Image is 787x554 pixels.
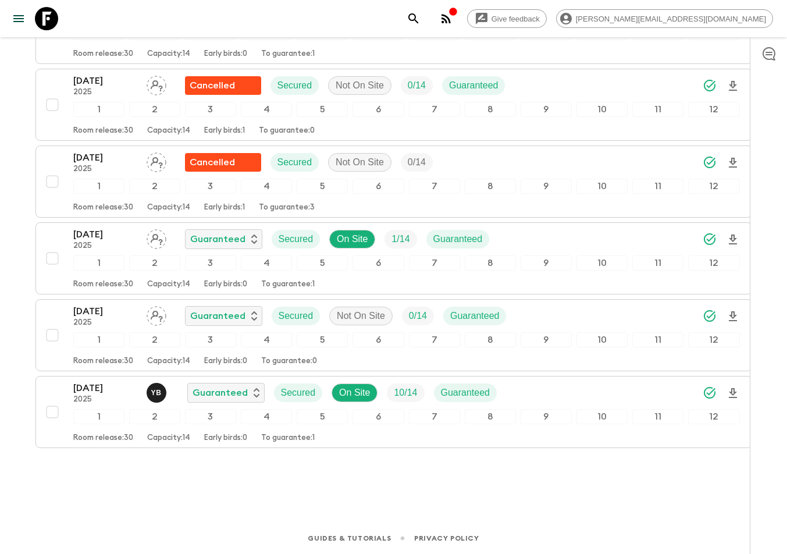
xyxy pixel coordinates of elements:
[409,102,460,117] div: 7
[259,203,315,212] p: To guarantee: 3
[726,156,740,170] svg: Download Onboarding
[73,357,133,366] p: Room release: 30
[726,79,740,93] svg: Download Onboarding
[73,203,133,212] p: Room release: 30
[409,409,460,424] div: 7
[726,310,740,324] svg: Download Onboarding
[352,179,404,194] div: 6
[632,332,683,347] div: 11
[147,233,166,242] span: Assign pack leader
[688,332,739,347] div: 12
[241,409,292,424] div: 4
[73,102,124,117] div: 1
[190,309,245,323] p: Guaranteed
[521,179,572,194] div: 9
[521,102,572,117] div: 9
[73,179,124,194] div: 1
[297,332,348,347] div: 5
[688,255,739,271] div: 12
[703,309,717,323] svg: Synced Successfully
[465,255,516,271] div: 8
[279,309,314,323] p: Secured
[270,76,319,95] div: Secured
[277,79,312,93] p: Secured
[272,230,321,248] div: Secured
[441,386,490,400] p: Guaranteed
[336,79,384,93] p: Not On Site
[73,49,133,59] p: Room release: 30
[401,153,433,172] div: Trip Fill
[261,434,315,443] p: To guarantee: 1
[241,102,292,117] div: 4
[241,179,292,194] div: 4
[73,434,133,443] p: Room release: 30
[409,332,460,347] div: 7
[241,255,292,271] div: 4
[328,76,391,95] div: Not On Site
[726,386,740,400] svg: Download Onboarding
[270,153,319,172] div: Secured
[433,232,483,246] p: Guaranteed
[73,165,137,174] p: 2025
[297,102,348,117] div: 5
[147,280,190,289] p: Capacity: 14
[409,309,427,323] p: 0 / 14
[147,310,166,319] span: Assign pack leader
[279,232,314,246] p: Secured
[259,126,315,136] p: To guarantee: 0
[129,255,180,271] div: 2
[277,155,312,169] p: Secured
[73,304,137,318] p: [DATE]
[147,49,190,59] p: Capacity: 14
[35,299,752,371] button: [DATE]2025Assign pack leaderGuaranteedSecuredNot On SiteTrip FillGuaranteed123456789101112Room re...
[147,383,169,403] button: YB
[726,233,740,247] svg: Download Onboarding
[408,79,426,93] p: 0 / 14
[147,434,190,443] p: Capacity: 14
[352,332,404,347] div: 6
[339,386,370,400] p: On Site
[297,409,348,424] div: 5
[703,386,717,400] svg: Synced Successfully
[556,9,773,28] div: [PERSON_NAME][EMAIL_ADDRESS][DOMAIN_NAME]
[185,179,236,194] div: 3
[297,255,348,271] div: 5
[688,102,739,117] div: 12
[394,386,417,400] p: 10 / 14
[204,49,247,59] p: Early birds: 0
[328,153,391,172] div: Not On Site
[73,126,133,136] p: Room release: 30
[329,230,375,248] div: On Site
[576,332,628,347] div: 10
[147,79,166,88] span: Assign pack leader
[632,179,683,194] div: 11
[352,102,404,117] div: 6
[337,232,368,246] p: On Site
[185,255,236,271] div: 3
[337,309,385,323] p: Not On Site
[703,79,717,93] svg: Synced Successfully
[569,15,772,23] span: [PERSON_NAME][EMAIL_ADDRESS][DOMAIN_NAME]
[129,102,180,117] div: 2
[204,434,247,443] p: Early birds: 0
[35,376,752,448] button: [DATE]2025Yogi Bear (Indra Prayogi)GuaranteedSecuredOn SiteTrip FillGuaranteed123456789101112Room...
[147,386,169,396] span: Yogi Bear (Indra Prayogi)
[414,532,479,545] a: Privacy Policy
[408,155,426,169] p: 0 / 14
[465,179,516,194] div: 8
[272,307,321,325] div: Secured
[576,179,628,194] div: 10
[241,332,292,347] div: 4
[465,409,516,424] div: 8
[147,126,190,136] p: Capacity: 14
[73,242,137,251] p: 2025
[73,88,137,97] p: 2025
[190,232,245,246] p: Guaranteed
[703,155,717,169] svg: Synced Successfully
[402,307,434,325] div: Trip Fill
[35,222,752,294] button: [DATE]2025Assign pack leaderGuaranteedSecuredOn SiteTrip FillGuaranteed123456789101112Room releas...
[467,9,547,28] a: Give feedback
[632,255,683,271] div: 11
[204,203,245,212] p: Early birds: 1
[329,307,393,325] div: Not On Site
